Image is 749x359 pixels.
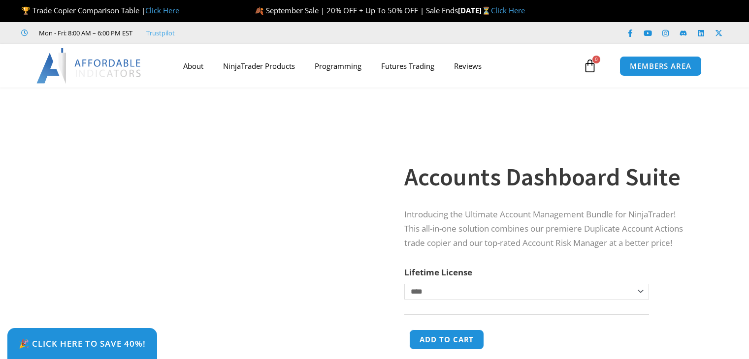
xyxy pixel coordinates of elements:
[404,267,472,278] label: Lifetime License
[371,55,444,77] a: Futures Trading
[482,5,491,15] span: ⏳
[592,56,600,63] span: 0
[173,55,581,77] nav: Menu
[630,62,691,70] span: MEMBERS AREA
[255,5,458,15] span: 🍂 September Sale | 20% OFF + Up To 50% OFF | Sale Ends
[458,5,491,15] strong: [DATE]
[491,5,525,15] a: Click Here
[7,328,157,359] a: 🎉 Click Here to save 40%!
[404,208,692,250] p: Introducing the Ultimate Account Management Bundle for NinjaTrader! This all-in-one solution comb...
[444,55,491,77] a: Reviews
[36,27,132,39] span: Mon - Fri: 8:00 AM – 6:00 PM EST
[404,160,692,194] h1: Accounts Dashboard Suite
[568,52,612,80] a: 0
[213,55,305,77] a: NinjaTrader Products
[145,5,179,15] a: Click Here
[305,55,371,77] a: Programming
[36,48,142,84] img: LogoAI | Affordable Indicators – NinjaTrader
[173,55,213,77] a: About
[619,56,702,76] a: MEMBERS AREA
[19,339,146,348] span: 🎉 Click Here to save 40%!
[146,27,175,39] a: Trustpilot
[21,5,179,15] span: 🏆 Trade Copier Comparison Table |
